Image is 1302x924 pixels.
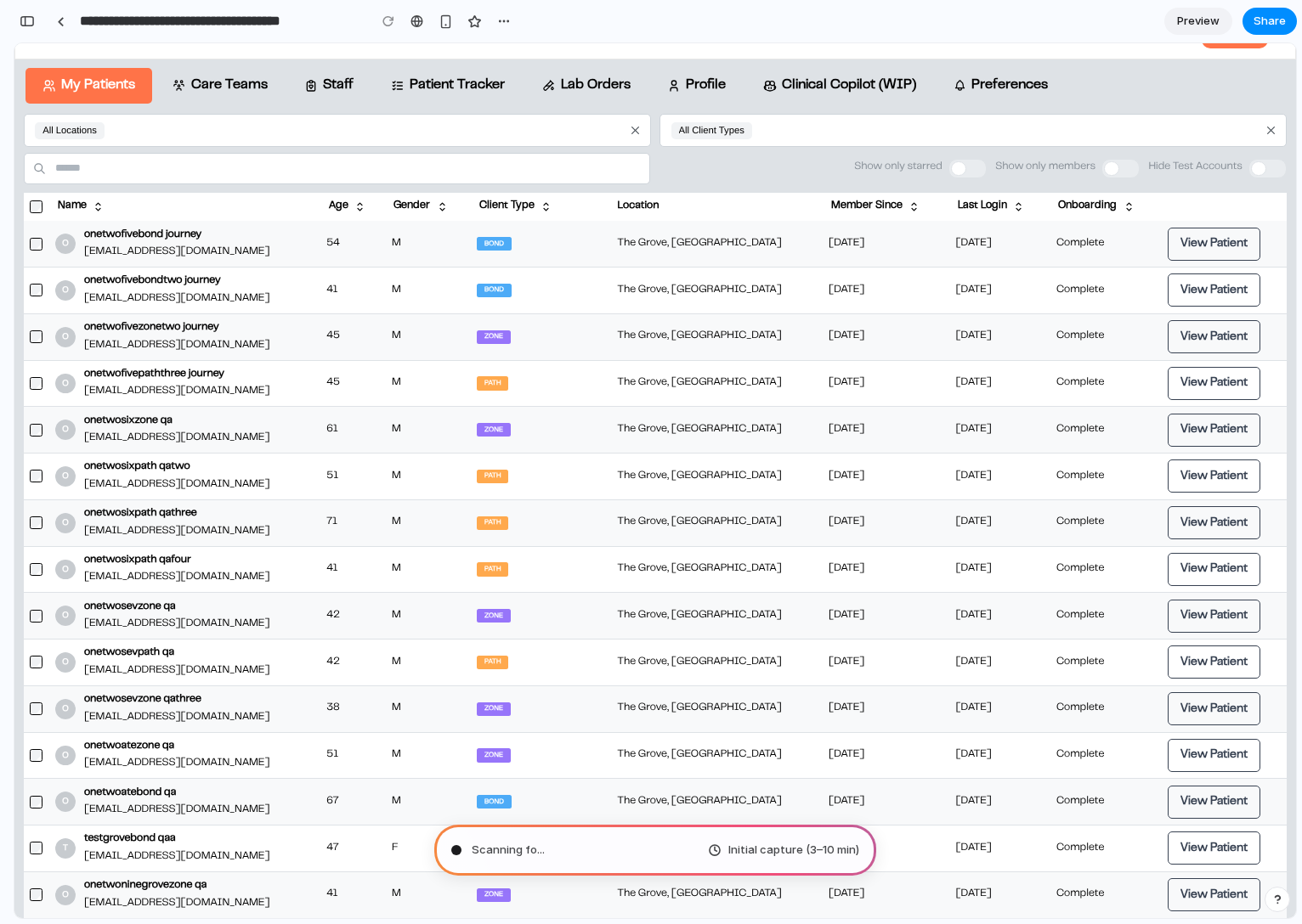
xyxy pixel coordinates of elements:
[817,155,906,172] button: Member Since
[70,695,256,713] p: onetwoatezone qa
[70,480,256,498] p: [EMAIL_ADDRESS][DOMAIN_NAME]
[47,33,121,52] h2: My Patients
[470,612,487,625] span: Path
[312,425,365,442] p: 51
[48,473,54,487] p: O
[314,155,334,172] p: Age
[1153,742,1246,775] button: View Patient
[470,334,487,346] span: Path
[942,517,1029,535] p: [DATE]
[70,526,256,544] p: [EMAIL_ADDRESS][DOMAIN_NAME]
[70,741,256,759] p: onetwoatebond qa
[943,155,993,172] p: Last Login
[470,287,489,300] span: Zone
[312,564,365,582] p: 42
[942,611,1029,628] p: [DATE]
[1166,371,1233,403] span: View Patient
[377,425,450,442] p: M
[1042,703,1141,721] p: Complete
[603,155,802,172] p: Location
[70,666,256,684] p: [EMAIL_ADDRESS][DOMAIN_NAME]
[814,378,928,396] p: [DATE]
[470,473,487,486] span: Path
[943,155,1010,172] button: Last Login
[814,285,928,302] p: [DATE]
[603,425,802,442] p: The Grove, [GEOGRAPHIC_DATA]
[48,426,54,440] p: O
[814,703,928,721] p: [DATE]
[1166,510,1233,542] span: View Patient
[48,520,54,533] p: O
[70,276,256,294] p: onetwofivezonetwo journey
[70,601,256,619] p: onetwosevpath qa
[377,470,450,488] p: M
[942,564,1029,582] p: [DATE]
[603,239,802,256] p: The Grove, [GEOGRAPHIC_DATA]
[312,331,365,349] p: 45
[70,509,256,527] p: onetwosixpath qafour
[70,712,256,730] p: [EMAIL_ADDRESS][DOMAIN_NAME]
[314,155,352,172] button: Age
[312,842,365,860] p: 41
[70,433,256,451] p: [EMAIL_ADDRESS][DOMAIN_NAME]
[603,517,802,535] p: The Grove, [GEOGRAPHIC_DATA]
[603,797,802,814] p: The Grove, [GEOGRAPHIC_DATA]
[1164,8,1232,35] a: Preview
[671,33,711,52] h2: Profile
[1153,649,1246,682] button: View Patient
[603,192,802,210] p: The Grove, [GEOGRAPHIC_DATA]
[814,192,928,210] p: [DATE]
[470,520,487,532] span: Path
[840,115,928,133] p: Show only starred
[312,192,365,210] p: 54
[1166,278,1233,309] span: View Patient
[470,798,490,811] span: Bond
[470,380,489,393] span: Zone
[1042,192,1141,210] p: Complete
[1153,602,1246,635] button: View Patient
[942,425,1029,442] p: [DATE]
[942,470,1029,488] p: [DATE]
[48,659,54,673] p: O
[1243,8,1297,35] button: Share
[1254,13,1286,30] span: Share
[1166,185,1233,217] span: View Patient
[70,852,256,870] p: [EMAIL_ADDRESS][DOMAIN_NAME]
[1177,13,1220,30] span: Preview
[377,564,450,582] p: M
[603,842,802,860] p: The Grove, [GEOGRAPHIC_DATA]
[603,285,802,302] p: The Grove, [GEOGRAPHIC_DATA]
[48,287,54,301] p: O
[603,750,802,768] p: The Grove, [GEOGRAPHIC_DATA]
[1153,696,1246,729] button: View Patient
[70,572,256,590] p: [EMAIL_ADDRESS][DOMAIN_NAME]
[70,555,256,573] p: onetwosevzone qa
[1042,517,1141,535] p: Complete
[377,192,450,210] p: M
[395,33,490,52] h2: Patient Tracker
[814,842,928,860] p: [DATE]
[1042,750,1141,768] p: Complete
[603,703,802,721] p: The Grove, [GEOGRAPHIC_DATA]
[312,797,365,814] p: 47
[312,703,365,721] p: 51
[942,192,1029,210] p: [DATE]
[377,656,450,674] p: M
[70,834,256,852] p: onetwoninegrovezone qa
[1042,611,1141,628] p: Complete
[1166,231,1233,262] span: View Patient
[312,285,365,302] p: 45
[942,656,1029,674] p: [DATE]
[1166,650,1233,681] span: View Patient
[1166,743,1233,775] span: View Patient
[377,239,450,256] p: M
[603,656,802,674] p: The Grove, [GEOGRAPHIC_DATA]
[665,79,730,96] span: All Client Types
[377,797,450,814] p: F
[814,750,928,768] p: [DATE]
[177,33,253,52] h2: Care Teams
[603,611,802,628] p: The Grove, [GEOGRAPHIC_DATA]
[470,845,489,858] span: Zone
[70,619,256,637] p: [EMAIL_ADDRESS][DOMAIN_NAME]
[70,294,256,312] p: [EMAIL_ADDRESS][DOMAIN_NAME]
